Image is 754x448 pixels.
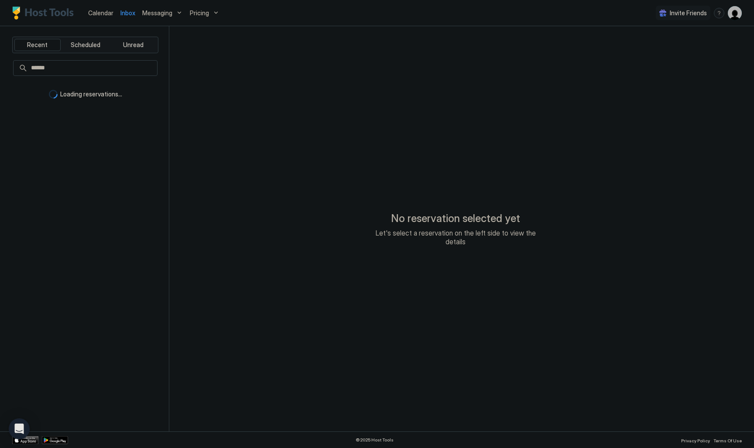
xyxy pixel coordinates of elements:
span: Messaging [142,9,172,17]
span: Privacy Policy [681,438,710,443]
button: Scheduled [62,39,109,51]
span: No reservation selected yet [391,212,520,225]
span: Inbox [120,9,135,17]
div: Open Intercom Messenger [9,418,30,439]
span: Loading reservations... [60,90,122,98]
a: App Store [12,436,38,444]
a: Privacy Policy [681,435,710,445]
a: Terms Of Use [713,435,742,445]
span: © 2025 Host Tools [356,437,394,443]
a: Calendar [88,8,113,17]
span: Scheduled [71,41,100,49]
button: Unread [110,39,156,51]
div: User profile [728,6,742,20]
a: Google Play Store [42,436,68,444]
span: Unread [123,41,144,49]
span: Invite Friends [670,9,707,17]
input: Input Field [27,61,157,75]
span: Pricing [190,9,209,17]
span: Terms Of Use [713,438,742,443]
span: Recent [27,41,48,49]
div: tab-group [12,37,158,53]
div: menu [714,8,724,18]
a: Inbox [120,8,135,17]
div: loading [49,90,58,99]
span: Calendar [88,9,113,17]
a: Host Tools Logo [12,7,78,20]
span: Let's select a reservation on the left side to view the details [368,229,543,246]
button: Recent [14,39,61,51]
